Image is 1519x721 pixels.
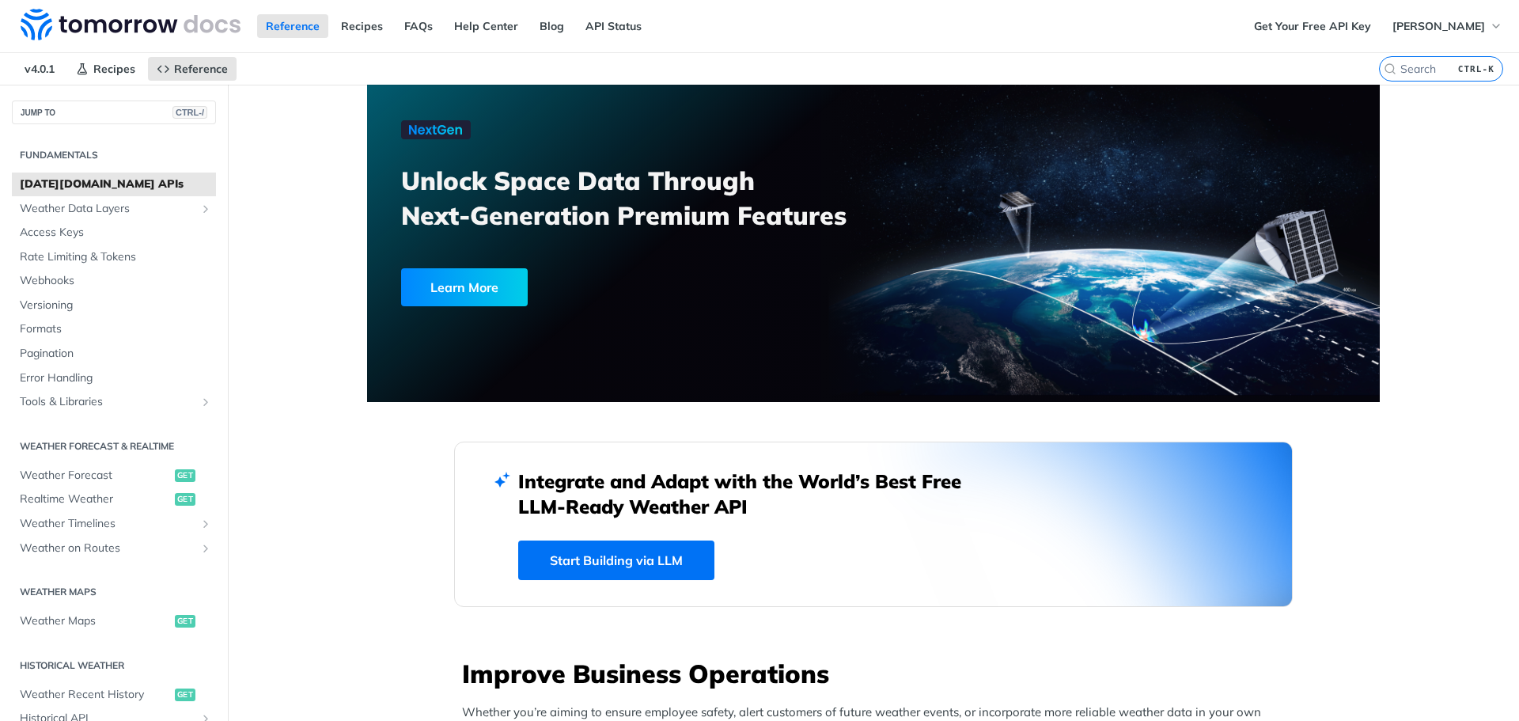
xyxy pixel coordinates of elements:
span: Reference [174,62,228,76]
span: Weather Data Layers [20,201,195,217]
button: [PERSON_NAME] [1384,14,1511,38]
kbd: CTRL-K [1454,61,1498,77]
h2: Historical Weather [12,658,216,673]
a: Get Your Free API Key [1245,14,1380,38]
span: Weather Timelines [20,516,195,532]
span: [PERSON_NAME] [1392,19,1485,33]
a: API Status [577,14,650,38]
a: Reference [148,57,237,81]
h2: Weather Forecast & realtime [12,439,216,453]
a: Weather on RoutesShow subpages for Weather on Routes [12,537,216,560]
span: Realtime Weather [20,491,171,507]
a: Error Handling [12,366,216,390]
a: Reference [257,14,328,38]
img: Tomorrow.io Weather API Docs [21,9,241,40]
span: Error Handling [20,370,212,386]
a: Rate Limiting & Tokens [12,245,216,269]
span: Access Keys [20,225,212,241]
a: Versioning [12,294,216,317]
span: get [175,689,195,701]
a: Weather Forecastget [12,464,216,488]
button: Show subpages for Tools & Libraries [199,396,212,408]
a: [DATE][DOMAIN_NAME] APIs [12,173,216,196]
span: get [175,615,195,628]
a: Help Center [445,14,527,38]
span: get [175,493,195,506]
span: Recipes [93,62,135,76]
button: Show subpages for Weather Data Layers [199,203,212,215]
span: Tools & Libraries [20,394,195,410]
button: Show subpages for Weather on Routes [199,542,212,555]
h3: Improve Business Operations [462,656,1293,691]
span: v4.0.1 [16,57,63,81]
h3: Unlock Space Data Through Next-Generation Premium Features [401,163,891,233]
span: Weather on Routes [20,541,195,556]
a: Pagination [12,342,216,366]
svg: Search [1384,63,1396,75]
span: get [175,469,195,482]
a: Recipes [332,14,392,38]
a: Realtime Weatherget [12,488,216,511]
a: Start Building via LLM [518,541,714,580]
span: Versioning [20,298,212,313]
button: JUMP TOCTRL-/ [12,101,216,124]
span: Weather Maps [20,613,171,629]
span: Formats [20,321,212,337]
span: Rate Limiting & Tokens [20,249,212,265]
a: Webhooks [12,269,216,293]
a: Recipes [67,57,144,81]
span: Weather Forecast [20,468,171,484]
button: Show subpages for Weather Timelines [199,518,212,530]
h2: Fundamentals [12,148,216,162]
span: Weather Recent History [20,687,171,703]
a: Access Keys [12,221,216,245]
a: Blog [531,14,573,38]
span: Pagination [20,346,212,362]
a: Tools & LibrariesShow subpages for Tools & Libraries [12,390,216,414]
img: NextGen [401,120,471,139]
div: Learn More [401,268,528,306]
a: Weather Data LayersShow subpages for Weather Data Layers [12,197,216,221]
h2: Integrate and Adapt with the World’s Best Free LLM-Ready Weather API [518,469,985,519]
h2: Weather Maps [12,585,216,599]
span: [DATE][DOMAIN_NAME] APIs [20,176,212,192]
a: Weather Recent Historyget [12,683,216,707]
a: FAQs [396,14,441,38]
span: Webhooks [20,273,212,289]
span: CTRL-/ [172,106,207,119]
a: Weather Mapsget [12,609,216,633]
a: Learn More [401,268,793,306]
a: Weather TimelinesShow subpages for Weather Timelines [12,512,216,536]
a: Formats [12,317,216,341]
